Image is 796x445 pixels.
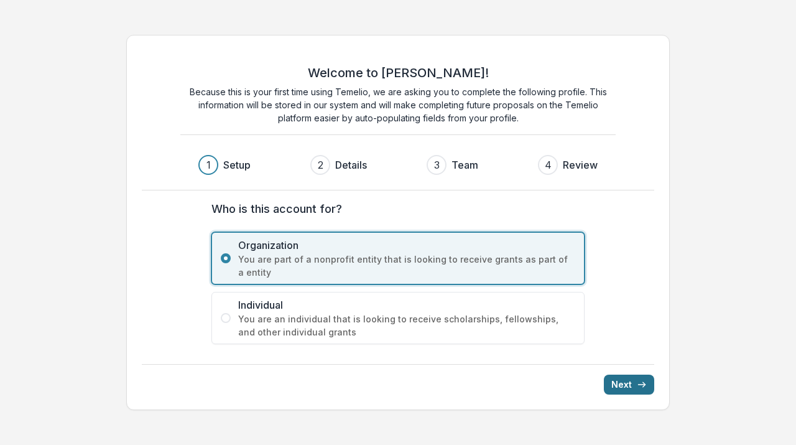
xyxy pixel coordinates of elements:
div: 4 [545,157,552,172]
div: 3 [434,157,440,172]
h3: Team [451,157,478,172]
label: Who is this account for? [211,200,577,217]
h2: Welcome to [PERSON_NAME]! [308,65,489,80]
span: You are an individual that is looking to receive scholarships, fellowships, and other individual ... [238,312,575,339]
span: Organization [238,238,575,253]
h3: Setup [223,157,251,172]
span: Individual [238,297,575,312]
div: Progress [198,155,598,175]
div: 2 [318,157,323,172]
span: You are part of a nonprofit entity that is looking to receive grants as part of a entity [238,253,575,279]
div: 1 [206,157,211,172]
h3: Review [563,157,598,172]
h3: Details [335,157,367,172]
p: Because this is your first time using Temelio, we are asking you to complete the following profil... [180,85,616,124]
button: Next [604,375,654,395]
